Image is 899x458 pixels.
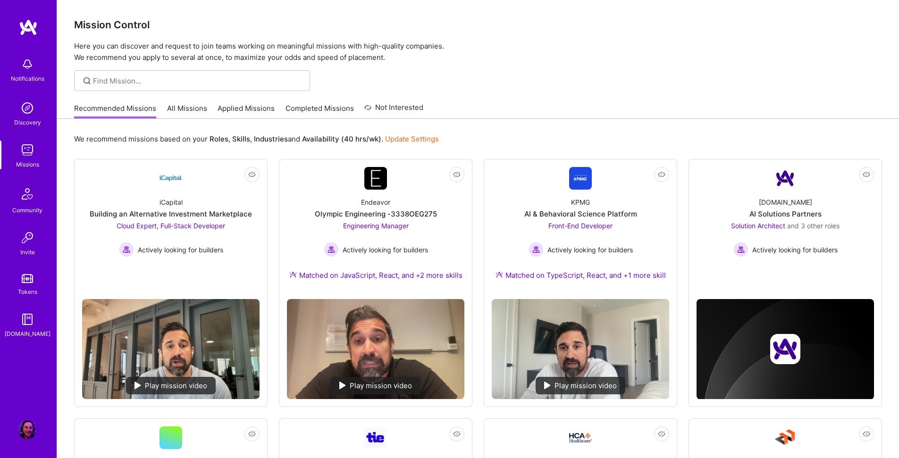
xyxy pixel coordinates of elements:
i: icon EyeClosed [453,430,461,438]
img: play [339,382,346,389]
a: Completed Missions [286,103,354,119]
input: Find Mission... [93,76,303,86]
img: Actively looking for builders [733,242,748,257]
i: icon EyeClosed [658,171,665,178]
a: Recommended Missions [74,103,156,119]
img: guide book [18,310,37,329]
span: Actively looking for builders [343,245,428,255]
img: Community [16,183,39,205]
div: Play mission video [331,377,420,394]
div: Play mission video [126,377,216,394]
p: Here you can discover and request to join teams working on meaningful missions with high-quality ... [74,41,882,63]
img: Company Logo [364,167,387,190]
img: bell [18,55,37,74]
div: KPMG [571,197,590,207]
img: Company Logo [569,167,592,190]
div: Matched on JavaScript, React, and +2 more skills [289,270,462,280]
img: Ateam Purple Icon [496,271,503,278]
div: Play mission video [536,377,625,394]
img: Invite [18,228,37,247]
a: All Missions [167,103,207,119]
p: We recommend missions based on your , , and . [74,134,439,144]
h3: Mission Control [74,19,882,31]
div: [DOMAIN_NAME] [759,197,812,207]
a: User Avatar [16,420,39,439]
i: icon EyeClosed [863,430,870,438]
img: Actively looking for builders [324,242,339,257]
img: logo [19,19,38,36]
i: icon EyeClosed [658,430,665,438]
b: Availability (40 hrs/wk) [302,134,381,143]
img: Company Logo [774,426,797,449]
span: Cloud Expert, Full-Stack Developer [117,222,225,230]
div: Discovery [14,117,41,127]
span: Front-End Developer [548,222,613,230]
a: Not Interested [364,102,423,119]
img: Company Logo [569,433,592,442]
img: No Mission [492,299,669,399]
img: No Mission [287,299,464,399]
img: teamwork [18,141,37,159]
div: Endeavor [361,197,390,207]
div: Olympic Engineering -3338OEG275 [315,209,437,219]
div: AI & Behavioral Science Platform [524,209,637,219]
div: Notifications [11,74,44,83]
img: Company Logo [364,427,387,448]
a: Applied Missions [218,103,275,119]
a: Company LogoKPMGAI & Behavioral Science PlatformFront-End Developer Actively looking for builders... [492,167,669,291]
div: Community [12,205,42,215]
i: icon EyeClosed [248,430,256,438]
div: Invite [20,247,35,257]
span: Actively looking for builders [138,245,223,255]
b: Skills [232,134,250,143]
img: cover [697,299,874,400]
img: Company Logo [774,167,797,190]
img: play [544,382,551,389]
div: Missions [16,159,39,169]
a: Company LogoiCapitalBuilding an Alternative Investment MarketplaceCloud Expert, Full-Stack Develo... [82,167,260,291]
img: Actively looking for builders [119,242,134,257]
img: Ateam Purple Icon [289,271,297,278]
img: discovery [18,99,37,117]
div: Tokens [18,287,37,297]
b: Industries [254,134,288,143]
span: Actively looking for builders [547,245,633,255]
img: No Mission [82,299,260,399]
img: User Avatar [18,420,37,439]
img: Company Logo [160,167,182,190]
i: icon SearchGrey [82,75,92,86]
a: Company Logo[DOMAIN_NAME]AI Solutions PartnersSolution Architect and 3 other rolesActively lookin... [697,167,874,279]
div: [DOMAIN_NAME] [5,329,50,339]
img: Company logo [770,334,800,364]
a: Update Settings [385,134,439,143]
div: Building an Alternative Investment Marketplace [90,209,252,219]
span: Actively looking for builders [752,245,838,255]
span: Engineering Manager [343,222,409,230]
b: Roles [210,134,228,143]
i: icon EyeClosed [453,171,461,178]
div: iCapital [160,197,183,207]
i: icon EyeClosed [248,171,256,178]
img: play [134,382,141,389]
div: Matched on TypeScript, React, and +1 more skill [496,270,666,280]
i: icon EyeClosed [863,171,870,178]
span: and 3 other roles [787,222,840,230]
img: Actively looking for builders [529,242,544,257]
span: Solution Architect [731,222,785,230]
img: tokens [22,274,33,283]
div: AI Solutions Partners [749,209,822,219]
a: Company LogoEndeavorOlympic Engineering -3338OEG275Engineering Manager Actively looking for build... [287,167,464,291]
